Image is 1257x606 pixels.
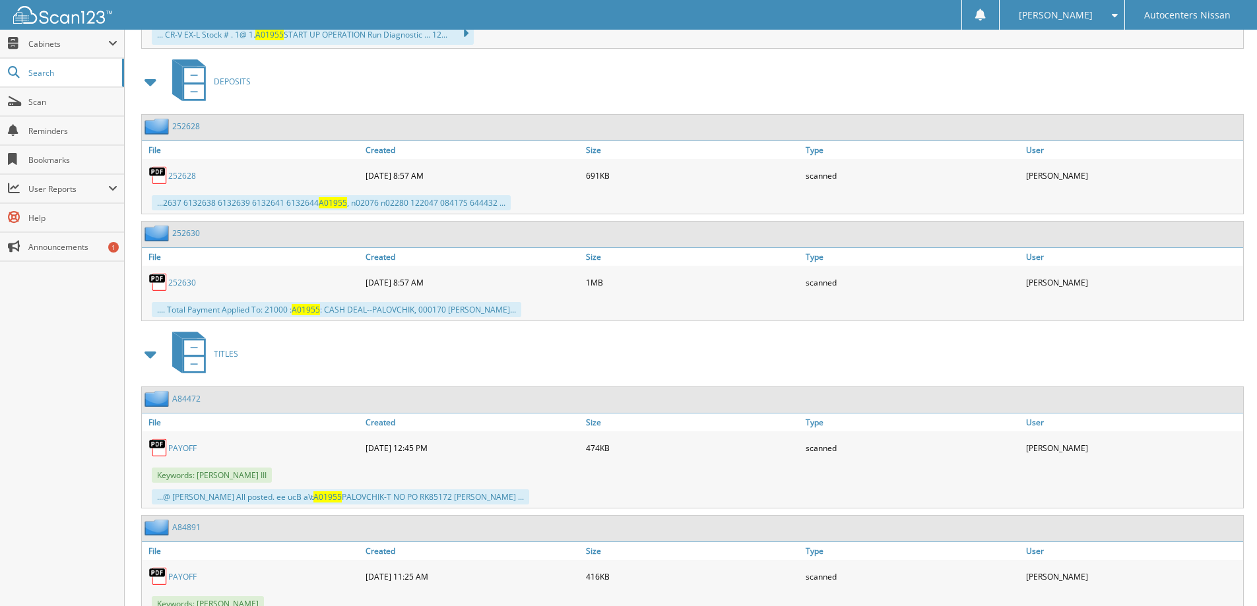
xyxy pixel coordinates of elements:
span: TITLES [214,348,238,359]
span: Keywords: [PERSON_NAME] III [152,468,272,483]
div: [PERSON_NAME] [1023,435,1243,461]
div: 1 [108,242,119,253]
div: scanned [802,435,1023,461]
span: [PERSON_NAME] [1019,11,1093,19]
div: ... CR-V EX-L Stock # . 1@ 1. START UP OPERATION Run Diagnostic ... 12... [152,22,474,45]
img: folder2.png [145,118,172,135]
a: Type [802,542,1023,560]
a: 252630 [172,227,200,239]
div: scanned [802,563,1023,590]
div: scanned [802,162,1023,189]
div: 474KB [583,435,803,461]
span: Cabinets [28,38,108,49]
a: PAYOFF [168,442,197,454]
div: [PERSON_NAME] [1023,269,1243,295]
img: folder2.png [145,519,172,535]
img: folder2.png [145,225,172,241]
a: 252628 [172,121,200,132]
span: Announcements [28,241,117,253]
a: Type [802,248,1023,266]
a: File [142,141,362,159]
div: scanned [802,269,1023,295]
a: File [142,413,362,431]
span: A01955 [292,304,320,315]
div: ...@ [PERSON_NAME] All posted. ee ucB a\t PALOVCHIK-T NO PO RK85172 [PERSON_NAME] ... [152,489,529,504]
span: A01955 [313,491,342,502]
div: 1MB [583,269,803,295]
div: [PERSON_NAME] [1023,563,1243,590]
a: User [1023,542,1243,560]
a: Created [362,413,583,431]
span: Search [28,67,115,78]
a: User [1023,248,1243,266]
img: scan123-logo-white.svg [13,6,112,24]
div: [DATE] 12:45 PM [362,435,583,461]
span: DEPOSITS [214,76,251,87]
iframe: Chat Widget [1191,543,1257,606]
div: [PERSON_NAME] [1023,162,1243,189]
a: PAYOFF [168,571,197,582]
div: 416KB [583,563,803,590]
a: 252628 [168,170,196,181]
a: Created [362,542,583,560]
div: [DATE] 8:57 AM [362,269,583,295]
a: DEPOSITS [164,55,251,107]
a: TITLES [164,328,238,380]
div: .... Total Payment Applied To: 21000 : : CASH DEAL--PALOVCHIK, 000170 [PERSON_NAME]... [152,302,521,317]
img: folder2.png [145,390,172,407]
div: [DATE] 8:57 AM [362,162,583,189]
a: File [142,248,362,266]
span: A01955 [319,197,347,208]
a: Type [802,413,1023,431]
span: Bookmarks [28,154,117,166]
a: Size [583,248,803,266]
img: PDF.png [148,272,168,292]
div: ...2637 6132638 6132639 6132641 6132644 , n02076 n02280 122047 08417S 644432 ... [152,195,511,210]
span: A01955 [255,29,284,40]
a: Size [583,542,803,560]
a: A84472 [172,393,201,404]
span: Help [28,212,117,224]
a: Size [583,141,803,159]
a: User [1023,413,1243,431]
span: Autocenters Nissan [1144,11,1231,19]
img: PDF.png [148,438,168,458]
a: A84891 [172,522,201,533]
a: 252630 [168,277,196,288]
a: Type [802,141,1023,159]
span: Scan [28,96,117,107]
a: Created [362,141,583,159]
a: Size [583,413,803,431]
span: Reminders [28,125,117,136]
span: User Reports [28,183,108,195]
a: Created [362,248,583,266]
img: PDF.png [148,566,168,586]
a: File [142,542,362,560]
a: User [1023,141,1243,159]
img: PDF.png [148,166,168,185]
div: [DATE] 11:25 AM [362,563,583,590]
div: 691KB [583,162,803,189]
